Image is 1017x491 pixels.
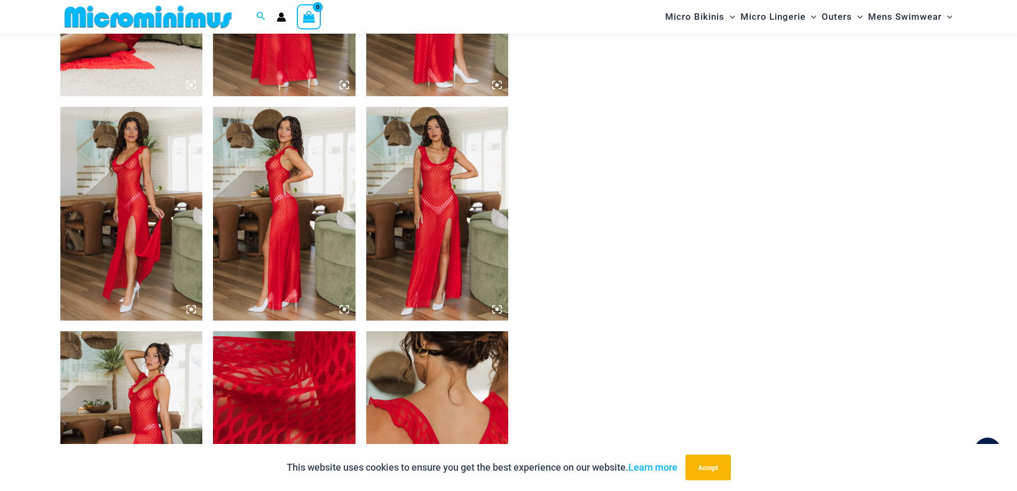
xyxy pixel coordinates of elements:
p: This website uses cookies to ensure you get the best experience on our website. [287,459,677,476]
span: Menu Toggle [942,3,952,30]
span: Menu Toggle [852,3,863,30]
a: View Shopping Cart, empty [297,4,321,29]
span: Menu Toggle [724,3,735,30]
nav: Site Navigation [661,2,957,32]
span: Micro Lingerie [740,3,806,30]
img: Sometimes Red 587 Dress [213,107,356,321]
img: MM SHOP LOGO FLAT [60,5,236,29]
span: Menu Toggle [806,3,816,30]
img: Sometimes Red 587 Dress [60,107,203,321]
span: Outers [822,3,852,30]
a: OutersMenu ToggleMenu Toggle [819,3,865,30]
button: Accept [685,455,731,480]
a: Account icon link [277,12,286,22]
a: Micro BikinisMenu ToggleMenu Toggle [663,3,738,30]
a: Micro LingerieMenu ToggleMenu Toggle [738,3,819,30]
span: Micro Bikinis [665,3,724,30]
a: Learn more [628,462,677,473]
span: Mens Swimwear [868,3,942,30]
a: Search icon link [256,10,266,24]
img: Sometimes Red 587 Dress [366,107,509,321]
a: Mens SwimwearMenu ToggleMenu Toggle [865,3,955,30]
